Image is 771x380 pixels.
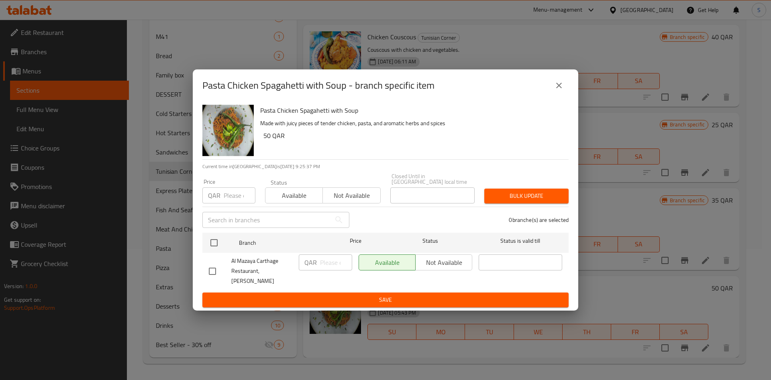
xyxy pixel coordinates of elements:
[224,187,255,203] input: Please enter price
[263,130,562,141] h6: 50 QAR
[304,258,317,267] p: QAR
[269,190,320,201] span: Available
[260,105,562,116] h6: Pasta Chicken Spagahetti with Soup
[239,238,322,248] span: Branch
[509,216,569,224] p: 0 branche(s) are selected
[202,212,331,228] input: Search in branches
[389,236,472,246] span: Status
[479,236,562,246] span: Status is valid till
[265,187,323,203] button: Available
[322,187,380,203] button: Not available
[209,295,562,305] span: Save
[231,256,292,286] span: Al Mazaya Carthage Restaurant, [PERSON_NAME]
[202,163,569,170] p: Current time in [GEOGRAPHIC_DATA] is [DATE] 9:25:37 PM
[329,236,382,246] span: Price
[484,189,569,203] button: Bulk update
[320,254,352,270] input: Please enter price
[491,191,562,201] span: Bulk update
[326,190,377,201] span: Not available
[208,191,220,200] p: QAR
[202,105,254,156] img: Pasta Chicken Spagahetti with Soup
[202,293,569,307] button: Save
[549,76,569,95] button: close
[260,118,562,128] p: Made with juicy pieces of tender chicken, pasta, and aromatic herbs and spices
[202,79,434,92] h2: Pasta Chicken Spagahetti with Soup - branch specific item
